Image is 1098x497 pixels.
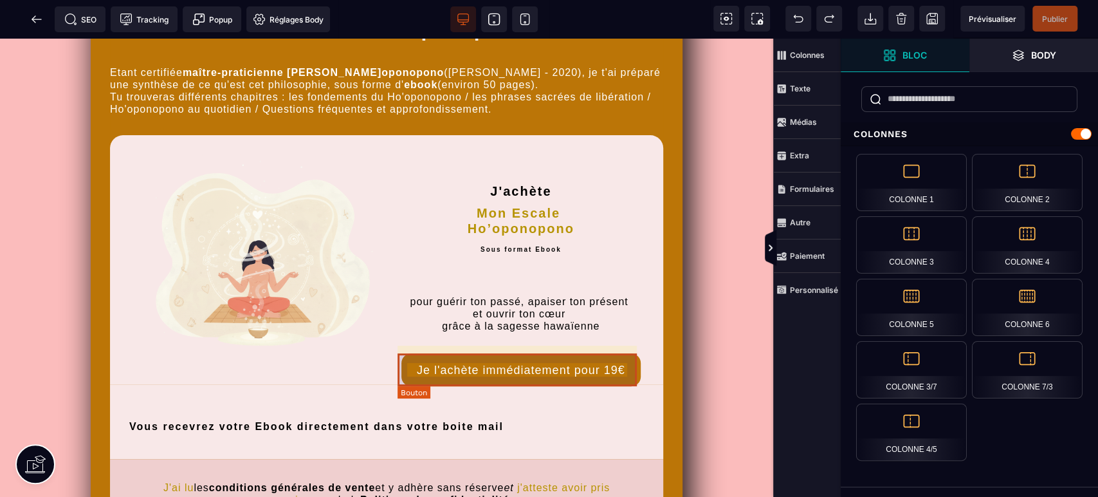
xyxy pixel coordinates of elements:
[773,139,841,173] span: Extra
[773,72,841,106] span: Texte
[790,151,809,160] strong: Extra
[857,6,883,32] span: Importer
[129,380,654,394] div: Vous recevrez votre Ebook directement dans votre boite mail
[790,50,825,60] strong: Colonnes
[183,6,241,32] span: Créer une alerte modale
[856,279,967,336] div: Colonne 5
[253,13,324,26] span: Réglages Body
[504,444,513,455] i: et
[401,315,641,348] button: Je l'achète immédiatement pour 19€
[888,6,914,32] span: Nettoyage
[773,273,841,306] span: Personnalisé
[401,204,641,221] h2: Sous format Ebook
[24,6,50,32] span: Retour
[919,6,945,32] span: Enregistrer
[1032,6,1077,32] span: Enregistrer le contenu
[773,206,841,239] span: Autre
[972,216,1083,274] div: Colonne 4
[401,257,641,294] p: pour guérir ton passé, apaiser ton présent et ouvrir ton cœur grâce à la sagesse hawaïenne
[360,456,509,467] b: Politique de confidentialité
[120,13,169,26] span: Tracking
[790,184,834,194] strong: Formulaires
[246,6,330,32] span: Favicon
[744,6,770,32] span: Capture d'écran
[790,117,817,127] strong: Médias
[841,229,854,268] span: Afficher les vues
[856,154,967,211] div: Colonne 1
[856,404,967,461] div: Colonne 4/5
[450,6,476,32] span: Voir bureau
[111,6,178,32] span: Code de suivi
[773,39,841,72] span: Colonnes
[129,440,644,471] text: les et y adhère sans réserve de la
[841,39,969,72] span: Ouvrir les blocs
[960,6,1025,32] span: Aperçu
[790,218,810,227] strong: Autre
[902,50,927,60] strong: Bloc
[209,444,375,455] b: conditions générales de vente
[816,6,842,32] span: Rétablir
[972,154,1083,211] div: Colonne 2
[790,84,810,93] strong: Texte
[401,116,641,160] h2: J'achète
[404,41,437,52] b: ebook
[1031,50,1056,60] strong: Body
[856,216,967,274] div: Colonne 3
[773,239,841,273] span: Paiement
[192,13,232,26] span: Popup
[972,341,1083,399] div: Colonne 7/3
[785,6,811,32] span: Défaire
[773,173,841,206] span: Formulaires
[183,28,444,39] b: maître-praticienne [PERSON_NAME]oponopono
[790,251,825,261] strong: Paiement
[133,116,372,343] img: 774282dad9444b4863cc561608202c80_Generated_Image_58rxho58rxho58rx.png
[841,122,1098,146] div: Colonnes
[64,13,96,26] span: SEO
[773,106,841,139] span: Médias
[1042,14,1068,24] span: Publier
[972,279,1083,336] div: Colonne 6
[856,341,967,399] div: Colonne 3/7
[481,6,507,32] span: Voir tablette
[969,14,1016,24] span: Prévisualiser
[512,6,538,32] span: Voir mobile
[110,28,663,97] text: Etant certifiée ([PERSON_NAME] - 2020), je t'ai préparé une synthèse de ce qu'est cet philosophie...
[969,39,1098,72] span: Ouvrir les calques
[790,285,838,295] strong: Personnalisé
[713,6,739,32] span: Voir les composants
[55,6,105,32] span: Métadata SEO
